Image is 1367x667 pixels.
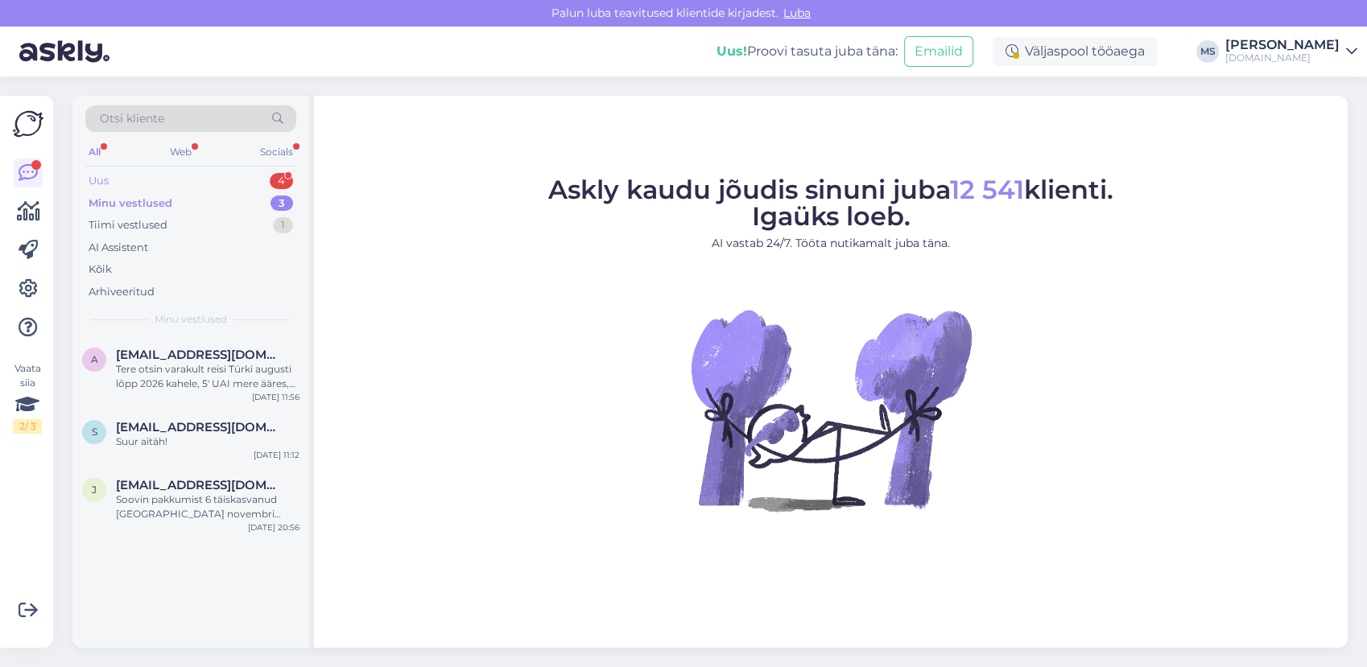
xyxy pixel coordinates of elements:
[92,484,97,496] span: j
[116,348,283,362] span: adomaitismerlin@gmail.com
[116,478,283,492] span: jaano.magi@gmail.com
[993,37,1158,66] div: Väljaspool tööaega
[92,426,97,438] span: s
[89,217,167,233] div: Tiimi vestlused
[1196,40,1219,63] div: MS
[116,492,299,521] div: Soovin pakkumist 6 täiskasvanud [GEOGRAPHIC_DATA] novembri [PERSON_NAME]-detsembri algus. 5* kõik...
[717,43,747,59] b: Uus!
[116,434,299,449] div: Suur aitäh!
[548,235,1113,252] p: AI vastab 24/7. Tööta nutikamalt juba täna.
[91,353,98,365] span: a
[273,217,293,233] div: 1
[13,361,42,434] div: Vaata siia
[85,142,104,163] div: All
[167,142,195,163] div: Web
[100,110,164,127] span: Otsi kliente
[548,174,1113,232] span: Askly kaudu jõudis sinuni juba klienti. Igaüks loeb.
[89,284,155,300] div: Arhiveeritud
[778,6,816,20] span: Luba
[271,196,293,212] div: 3
[13,419,42,434] div: 2 / 3
[686,265,976,554] img: No Chat active
[248,521,299,533] div: [DATE] 20:56
[1225,51,1340,64] div: [DOMAIN_NAME]
[252,391,299,403] div: [DATE] 11:56
[89,261,112,278] div: Kõik
[89,240,148,256] div: AI Assistent
[116,362,299,391] div: Tere otsin varakult reisi Türki augusti lõpp 2026 kahele, 5' UAI mere ääres, lennujaamast mitte l...
[155,312,227,327] span: Minu vestlused
[13,109,43,139] img: Askly Logo
[270,173,293,189] div: 4
[717,42,898,61] div: Proovi tasuta juba täna:
[257,142,296,163] div: Socials
[89,196,172,212] div: Minu vestlused
[254,449,299,461] div: [DATE] 11:12
[116,420,283,434] span: stella.burtseva@gmail.com
[904,36,973,67] button: Emailid
[89,173,109,189] div: Uus
[1225,39,1357,64] a: [PERSON_NAME][DOMAIN_NAME]
[1225,39,1340,51] div: [PERSON_NAME]
[950,174,1024,205] span: 12 541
